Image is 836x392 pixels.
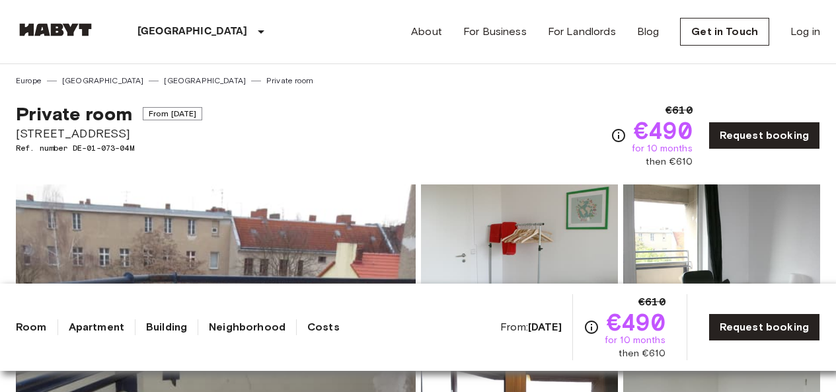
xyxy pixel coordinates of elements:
[307,319,340,335] a: Costs
[790,24,820,40] a: Log in
[607,310,665,334] span: €490
[209,319,285,335] a: Neighborhood
[463,24,527,40] a: For Business
[16,102,132,125] span: Private room
[548,24,616,40] a: For Landlords
[143,107,203,120] span: From [DATE]
[637,24,660,40] a: Blog
[411,24,442,40] a: About
[62,75,144,87] a: [GEOGRAPHIC_DATA]
[528,321,562,333] b: [DATE]
[16,125,202,142] span: [STREET_ADDRESS]
[69,319,124,335] a: Apartment
[266,75,313,87] a: Private room
[146,319,187,335] a: Building
[623,184,820,358] img: Picture of unit DE-01-073-04M
[16,23,95,36] img: Habyt
[634,118,693,142] span: €490
[421,184,618,358] img: Picture of unit DE-01-073-04M
[638,294,665,310] span: €610
[611,128,627,143] svg: Check cost overview for full price breakdown. Please note that discounts apply to new joiners onl...
[500,320,562,334] span: From:
[665,102,693,118] span: €610
[708,313,820,341] a: Request booking
[16,142,202,154] span: Ref. number DE-01-073-04M
[605,334,665,347] span: for 10 months
[16,75,42,87] a: Europe
[164,75,246,87] a: [GEOGRAPHIC_DATA]
[708,122,820,149] a: Request booking
[632,142,693,155] span: for 10 months
[619,347,665,360] span: then €610
[584,319,599,335] svg: Check cost overview for full price breakdown. Please note that discounts apply to new joiners onl...
[16,319,47,335] a: Room
[646,155,692,169] span: then €610
[137,24,248,40] p: [GEOGRAPHIC_DATA]
[680,18,769,46] a: Get in Touch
